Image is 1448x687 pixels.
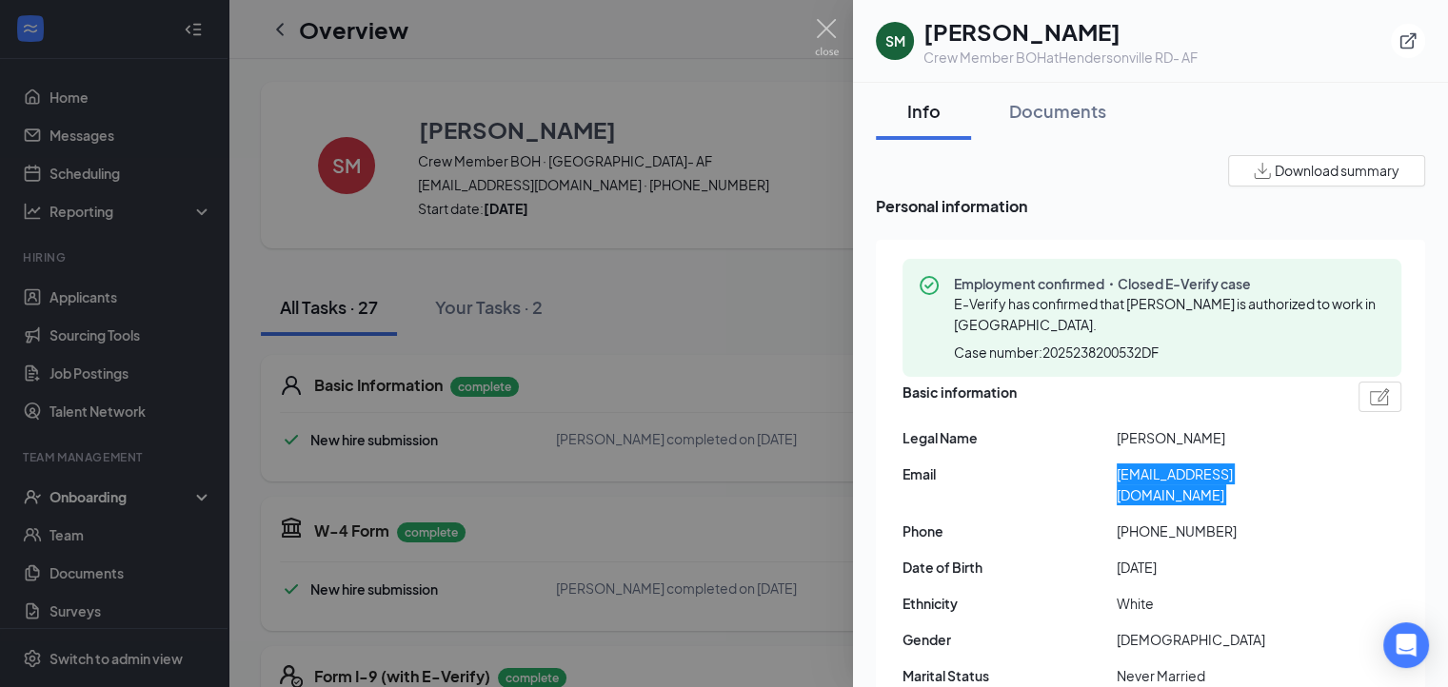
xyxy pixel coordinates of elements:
[1228,155,1425,186] button: Download summary
[895,99,952,123] div: Info
[954,343,1159,362] span: Case number: 2025238200532DF
[1275,161,1399,181] span: Download summary
[903,427,1117,448] span: Legal Name
[903,463,1117,484] span: Email
[876,194,1425,218] span: Personal information
[1117,520,1331,541] span: [PHONE_NUMBER]
[1117,557,1331,578] span: [DATE]
[1391,24,1425,58] button: ExternalLink
[1117,629,1331,650] span: [DEMOGRAPHIC_DATA]
[903,520,1117,541] span: Phone
[1009,99,1106,123] div: Documents
[903,593,1117,614] span: Ethnicity
[903,557,1117,578] span: Date of Birth
[903,382,1017,412] span: Basic information
[1117,665,1331,686] span: Never Married
[903,629,1117,650] span: Gender
[923,48,1198,67] div: Crew Member BOH at Hendersonville RD- AF
[918,274,941,297] svg: CheckmarkCircle
[1117,593,1331,614] span: White
[954,274,1386,293] span: Employment confirmed・Closed E-Verify case
[1117,427,1331,448] span: [PERSON_NAME]
[923,15,1198,48] h1: [PERSON_NAME]
[954,295,1376,333] span: E-Verify has confirmed that [PERSON_NAME] is authorized to work in [GEOGRAPHIC_DATA].
[1117,463,1331,505] span: [EMAIL_ADDRESS][DOMAIN_NAME]
[1383,622,1429,668] div: Open Intercom Messenger
[885,31,905,50] div: SM
[903,665,1117,686] span: Marital Status
[1398,31,1418,50] svg: ExternalLink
